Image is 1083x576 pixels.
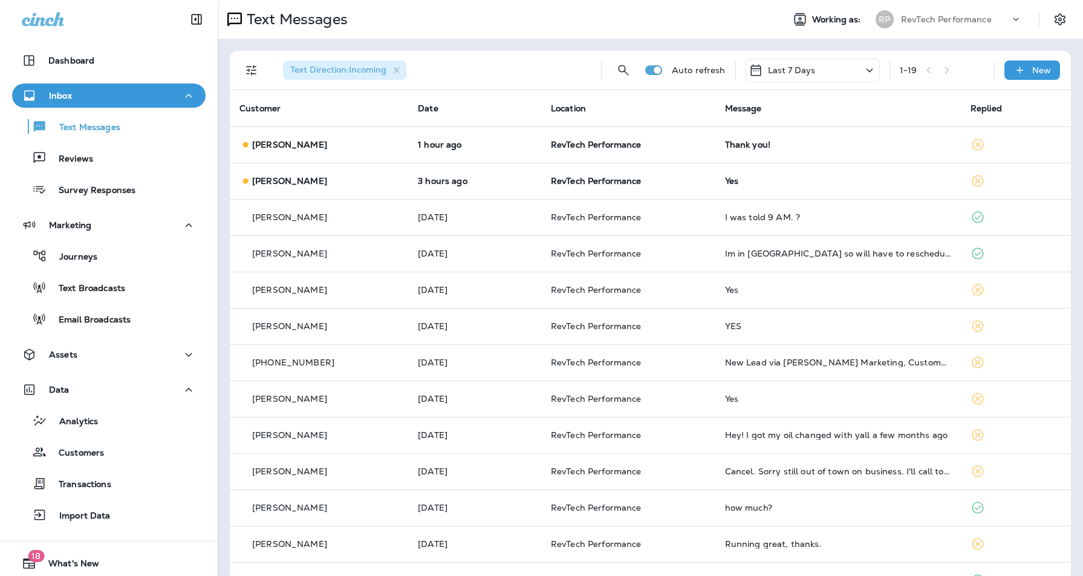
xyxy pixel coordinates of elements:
div: Yes [725,176,951,186]
span: RevTech Performance [551,212,642,223]
div: Cancel. Sorry still out of town on business. I'll call to reschedule when I'm back in town. [725,466,951,476]
p: [PERSON_NAME] [252,466,327,476]
p: Transactions [47,479,111,491]
span: RevTech Performance [551,248,642,259]
span: RevTech Performance [551,502,642,513]
p: [PERSON_NAME] [252,140,327,149]
span: Text Direction : Incoming [290,64,386,75]
div: Yes [725,394,951,404]
button: Assets [12,342,206,367]
p: Auto refresh [672,65,726,75]
p: Survey Responses [47,185,135,197]
span: RevTech Performance [551,321,642,332]
button: Email Broadcasts [12,306,206,332]
p: Sep 15, 2025 07:17 AM [418,358,532,367]
button: Inbox [12,83,206,108]
span: Message [725,103,762,114]
p: Sep 16, 2025 10:16 AM [418,285,532,295]
p: Sep 14, 2025 10:18 AM [418,466,532,476]
button: Filters [239,58,264,82]
button: Text Broadcasts [12,275,206,300]
p: Inbox [49,91,72,100]
span: 18 [28,550,44,562]
p: [PERSON_NAME] [252,212,327,222]
div: YES [725,321,951,331]
p: Data [49,385,70,394]
p: New [1032,65,1051,75]
p: Last 7 Days [768,65,816,75]
span: RevTech Performance [551,175,642,186]
p: Analytics [47,416,98,428]
button: Search Messages [611,58,636,82]
p: Dashboard [48,56,94,65]
button: Reviews [12,145,206,171]
span: Customer [239,103,281,114]
p: Sep 15, 2025 03:12 PM [418,321,532,331]
span: What's New [36,558,99,573]
div: Im in NY so will have to reschedule [725,249,951,258]
p: [PERSON_NAME] [252,539,327,549]
button: Customers [12,439,206,465]
button: Marketing [12,213,206,237]
button: Import Data [12,502,206,528]
p: Sep 13, 2025 10:48 AM [418,539,532,549]
p: Assets [49,350,77,359]
button: Settings [1049,8,1071,30]
p: Customers [47,448,104,459]
div: I was told 9 AM. ? [725,212,951,222]
span: RevTech Performance [551,139,642,150]
div: Hey! I got my oil changed with yall a few months ago [725,430,951,440]
p: [PERSON_NAME] [252,430,327,440]
button: 18What's New [12,551,206,575]
p: Text Broadcasts [47,283,125,295]
p: Journeys [47,252,97,263]
p: Sep 16, 2025 10:57 AM [418,249,532,258]
div: Running great, thanks. [725,539,951,549]
span: Working as: [812,15,863,25]
p: [PERSON_NAME] [252,285,327,295]
span: Date [418,103,438,114]
button: Journeys [12,243,206,269]
span: RevTech Performance [551,466,642,477]
div: New Lead via Merrick Marketing, Customer Name: Steve Schmidt, Contact info: 7038631145, Job Info:... [725,358,951,367]
button: Dashboard [12,48,206,73]
button: Text Messages [12,114,206,139]
p: [PERSON_NAME] [252,249,327,258]
span: RevTech Performance [551,284,642,295]
p: [PERSON_NAME] [252,394,327,404]
p: [PERSON_NAME] [252,321,327,331]
p: Sep 16, 2025 02:05 PM [418,212,532,222]
p: Import Data [47,511,111,522]
span: RevTech Performance [551,430,642,440]
span: RevTech Performance [551,538,642,549]
div: Yes [725,285,951,295]
button: Transactions [12,471,206,496]
p: RevTech Performance [901,15,992,24]
p: [PHONE_NUMBER] [252,358,334,367]
p: Email Broadcasts [47,315,131,326]
div: how much? [725,503,951,512]
button: Analytics [12,408,206,433]
div: 1 - 19 [900,65,917,75]
p: [PERSON_NAME] [252,503,327,512]
p: Reviews [47,154,93,165]
div: RP [876,10,894,28]
p: Text Messages [47,122,120,134]
p: Sep 18, 2025 12:02 PM [418,176,532,186]
p: Marketing [49,220,91,230]
p: Sep 13, 2025 10:48 AM [418,503,532,512]
p: Sep 14, 2025 10:44 AM [418,394,532,404]
p: Sep 14, 2025 10:44 AM [418,430,532,440]
p: Sep 18, 2025 01:57 PM [418,140,532,149]
button: Data [12,378,206,402]
button: Survey Responses [12,177,206,202]
p: [PERSON_NAME] [252,176,327,186]
div: Text Direction:Incoming [283,61,406,80]
span: RevTech Performance [551,393,642,404]
span: RevTech Performance [551,357,642,368]
button: Collapse Sidebar [180,7,213,31]
span: Replied [971,103,1002,114]
span: Location [551,103,586,114]
p: Text Messages [242,10,348,28]
div: Thank you! [725,140,951,149]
